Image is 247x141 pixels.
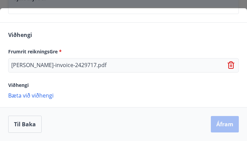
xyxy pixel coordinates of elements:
[8,82,29,88] span: Viðhengi
[11,61,106,69] p: [PERSON_NAME]-invoice-2429717.pdf
[8,48,62,55] span: Frumrit reikningsGre
[8,31,32,39] span: Viðhengi
[8,116,42,133] button: Til baka
[8,92,239,99] p: Bæta við viðhengi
